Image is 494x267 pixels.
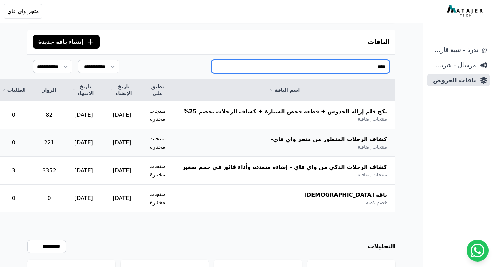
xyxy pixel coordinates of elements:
[366,199,387,206] span: خصم كمية
[4,4,42,19] button: متجر واي فاي
[141,185,174,212] td: منتجات مختارة
[38,38,83,46] span: إنشاء باقة جديدة
[103,157,141,185] td: [DATE]
[64,129,103,157] td: [DATE]
[7,7,39,15] span: متجر واي فاي
[64,185,103,212] td: [DATE]
[368,242,395,251] h3: التحليلات
[141,157,174,185] td: منتجات مختارة
[141,129,174,157] td: منتجات مختارة
[103,129,141,157] td: [DATE]
[103,185,141,212] td: [DATE]
[73,83,95,97] a: تاريخ الانتهاء
[358,116,387,123] span: منتجات إضافية
[304,191,387,199] span: باقة [DEMOGRAPHIC_DATA]
[103,101,141,129] td: [DATE]
[33,35,100,49] button: إنشاء باقة جديدة
[64,157,103,185] td: [DATE]
[64,101,103,129] td: [DATE]
[368,37,390,47] h3: الباقات
[430,60,476,70] span: مرسال - شريط دعاية
[358,171,387,178] span: منتجات إضافية
[34,185,64,212] td: 0
[271,135,387,143] span: كشاف الرحلات المتطور من متجر واي فاي-
[34,129,64,157] td: 221
[141,101,174,129] td: منتجات مختارة
[182,163,387,171] span: كشاف الرحلات الذكي من واي فاي - إضاءة متعددة وأداء فائق في حجم صغير
[2,86,26,93] a: الطلبات
[447,5,484,18] img: MatajerTech Logo
[111,83,133,97] a: تاريخ الإنشاء
[184,107,387,116] span: بكج قلم إزالة الخدوش + قطعة فحص السيارة + كشاف الرحلات بخصم 25%
[141,79,174,101] th: تطبق على
[34,101,64,129] td: 82
[430,45,478,55] span: ندرة - تنبية قارب علي النفاذ
[182,86,387,93] a: اسم الباقة
[34,79,64,101] th: الزوار
[430,76,476,85] span: باقات العروض
[358,143,387,150] span: منتجات إضافية
[34,157,64,185] td: 3352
